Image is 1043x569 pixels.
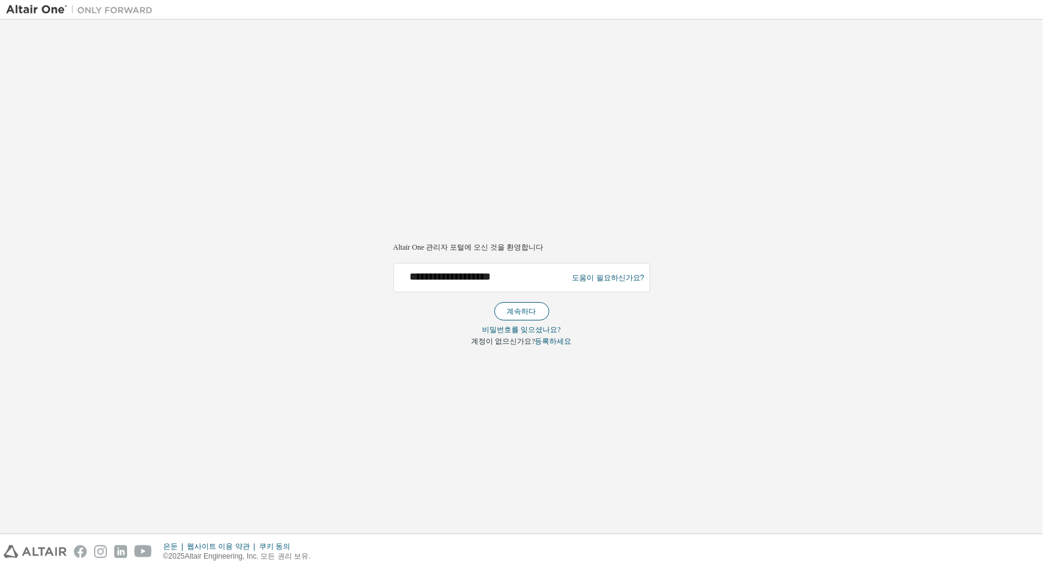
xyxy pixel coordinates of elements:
font: 도움이 필요하신가요? [572,274,644,282]
font: 은둔 [163,542,178,551]
font: © [163,552,169,560]
font: 쿠키 동의 [259,542,290,551]
img: linkedin.svg [114,545,127,558]
font: 비밀번호를 잊으셨나요? [482,325,560,334]
img: 알타이르 원 [6,4,159,16]
font: 계정이 없으신가요? [471,337,535,346]
font: 웹사이트 이용 약관 [187,542,250,551]
img: instagram.svg [94,545,107,558]
button: 계속하다 [494,302,549,321]
font: 2025 [169,552,185,560]
font: 계속하다 [507,307,536,316]
img: altair_logo.svg [4,545,67,558]
a: 도움이 필요하신가요? [572,278,644,278]
img: youtube.svg [134,545,152,558]
font: Altair One 관리자 포털에 오신 것을 환영합니다 [393,243,544,252]
font: Altair Engineering, Inc. 모든 권리 보유. [185,552,310,560]
img: facebook.svg [74,545,87,558]
a: 등록하세요 [535,337,572,346]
